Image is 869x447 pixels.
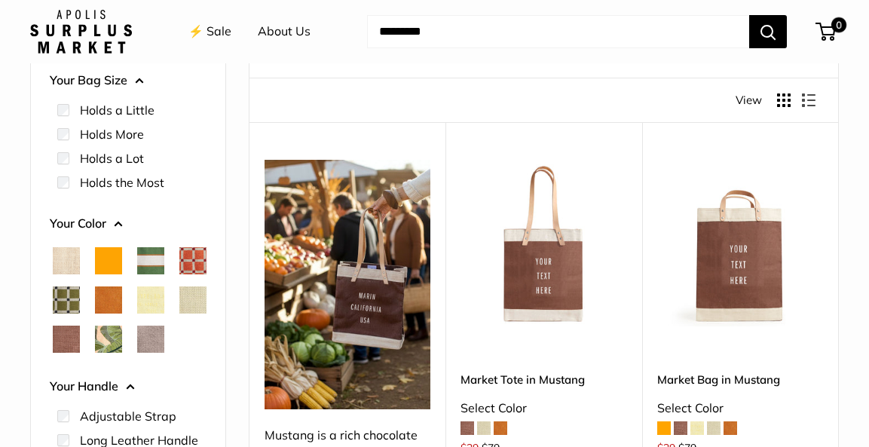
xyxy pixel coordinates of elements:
[461,371,626,388] a: Market Tote in Mustang
[50,375,207,398] button: Your Handle
[80,173,164,191] label: Holds the Most
[461,160,626,326] a: Market Tote in MustangMarket Tote in Mustang
[657,371,823,388] a: Market Bag in Mustang
[777,93,791,107] button: Display products as grid
[817,23,836,41] a: 0
[179,247,207,274] button: Chenille Window Brick
[367,15,749,48] input: Search...
[80,149,144,167] label: Holds a Lot
[137,247,164,274] button: Court Green
[53,326,80,353] button: Mustang
[657,160,823,326] a: Market Bag in MustangMarket Bag in Mustang
[179,286,207,314] button: Mint Sorbet
[80,407,176,425] label: Adjustable Strap
[831,17,846,32] span: 0
[50,213,207,235] button: Your Color
[137,326,164,353] button: Taupe
[736,90,762,111] span: View
[50,69,207,92] button: Your Bag Size
[95,326,122,353] button: Palm Leaf
[95,286,122,314] button: Cognac
[53,286,80,314] button: Chenille Window Sage
[80,101,155,119] label: Holds a Little
[802,93,815,107] button: Display products as list
[137,286,164,314] button: Daisy
[95,247,122,274] button: Orange
[30,10,132,54] img: Apolis: Surplus Market
[461,160,626,326] img: Market Tote in Mustang
[749,15,787,48] button: Search
[188,20,231,43] a: ⚡️ Sale
[258,20,311,43] a: About Us
[657,160,823,326] img: Market Bag in Mustang
[80,125,144,143] label: Holds More
[657,397,823,420] div: Select Color
[265,160,430,409] img: Mustang is a rich chocolate mousse brown — an earthy, grounding hue made for crisp air and slow a...
[461,397,626,420] div: Select Color
[53,247,80,274] button: Natural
